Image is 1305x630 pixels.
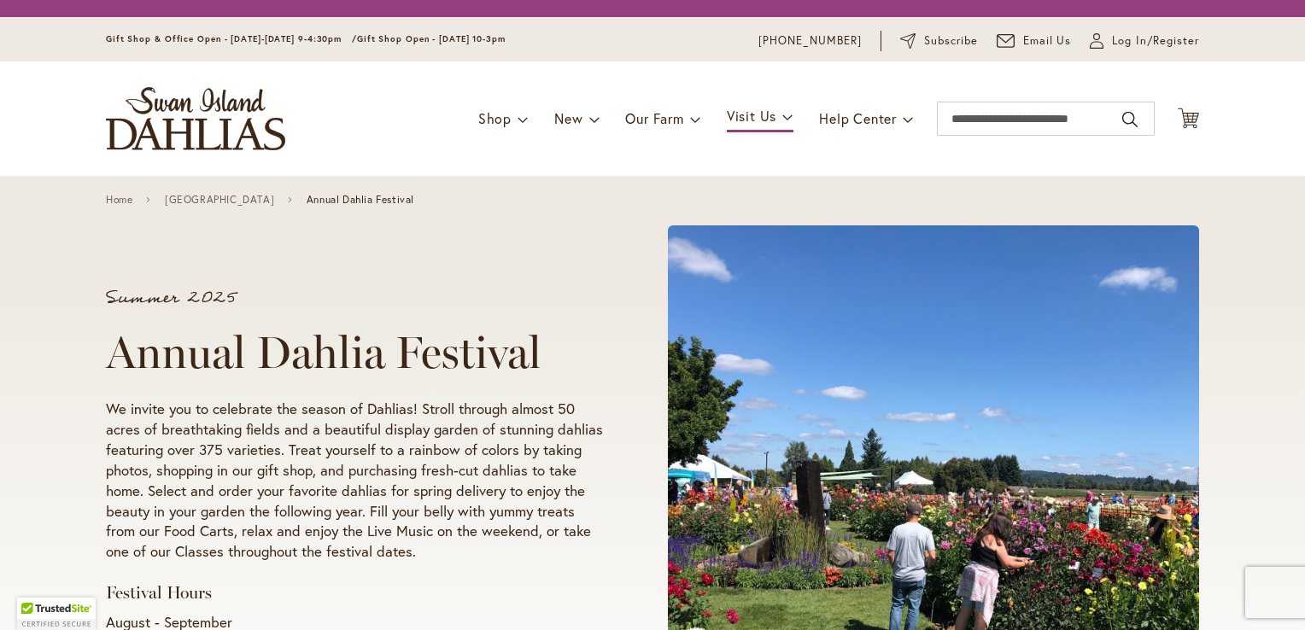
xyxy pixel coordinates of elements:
span: Log In/Register [1112,32,1199,50]
span: Shop [478,109,512,127]
span: Gift Shop Open - [DATE] 10-3pm [357,33,506,44]
a: Home [106,194,132,206]
span: Gift Shop & Office Open - [DATE]-[DATE] 9-4:30pm / [106,33,357,44]
span: Email Us [1023,32,1072,50]
div: TrustedSite Certified [17,598,96,630]
a: Log In/Register [1090,32,1199,50]
span: Annual Dahlia Festival [307,194,414,206]
p: We invite you to celebrate the season of Dahlias! Stroll through almost 50 acres of breathtaking ... [106,399,603,563]
a: Subscribe [900,32,978,50]
span: Subscribe [924,32,978,50]
span: Our Farm [625,109,683,127]
a: [PHONE_NUMBER] [758,32,862,50]
a: Email Us [997,32,1072,50]
button: Search [1122,106,1138,133]
span: Visit Us [727,107,776,125]
p: Summer 2025 [106,289,603,306]
span: New [554,109,582,127]
h3: Festival Hours [106,582,603,604]
a: store logo [106,87,285,150]
h1: Annual Dahlia Festival [106,327,603,378]
a: [GEOGRAPHIC_DATA] [165,194,274,206]
span: Help Center [819,109,897,127]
